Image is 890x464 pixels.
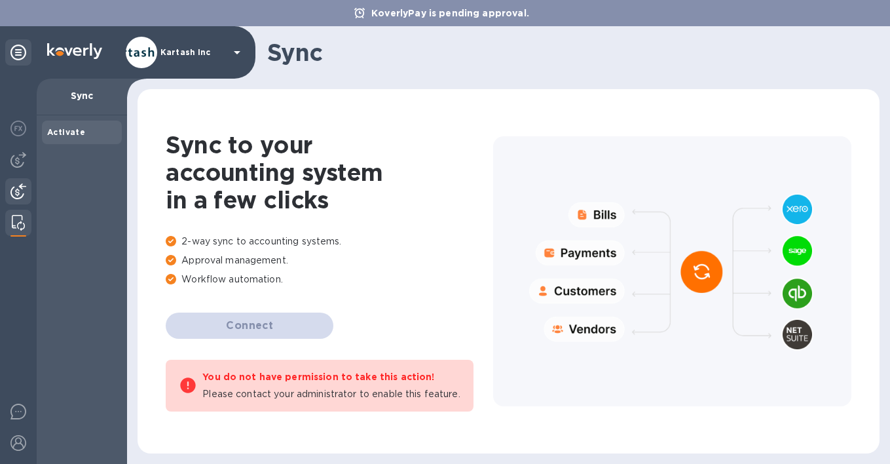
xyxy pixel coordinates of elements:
div: Unpin categories [5,39,31,66]
p: KoverlyPay is pending approval. [365,7,536,20]
img: Logo [47,43,102,59]
h1: Sync to your accounting system in a few clicks [166,131,493,214]
p: Workflow automation. [166,273,493,286]
b: Activate [47,127,85,137]
p: Please contact your administrator to enable this feature. [202,387,460,401]
p: Approval management. [166,254,493,267]
b: You do not have permission to take this action! [202,372,434,382]
p: Sync [47,89,117,102]
h1: Sync [267,39,869,66]
p: Kartash Inc [160,48,226,57]
p: 2-way sync to accounting systems. [166,235,493,248]
img: Foreign exchange [10,121,26,136]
